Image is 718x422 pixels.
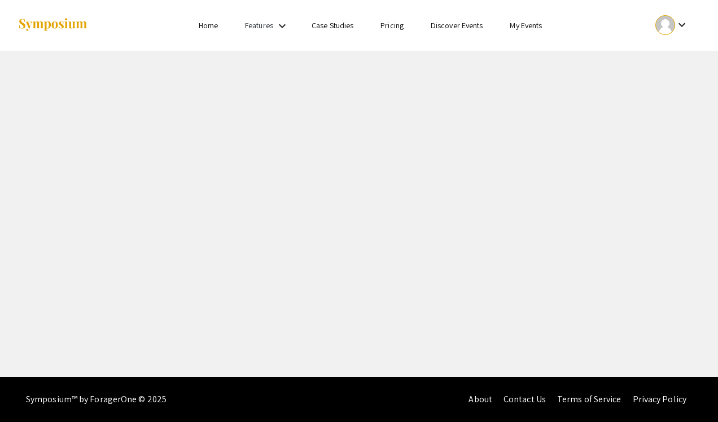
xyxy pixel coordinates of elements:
[643,12,701,38] button: Expand account dropdown
[557,393,621,405] a: Terms of Service
[675,18,689,32] mat-icon: Expand account dropdown
[431,20,483,30] a: Discover Events
[380,20,404,30] a: Pricing
[199,20,218,30] a: Home
[275,19,289,33] mat-icon: Expand Features list
[633,393,686,405] a: Privacy Policy
[245,20,273,30] a: Features
[469,393,492,405] a: About
[510,20,542,30] a: My Events
[26,377,167,422] div: Symposium™ by ForagerOne © 2025
[504,393,546,405] a: Contact Us
[17,17,88,33] img: Symposium by ForagerOne
[312,20,353,30] a: Case Studies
